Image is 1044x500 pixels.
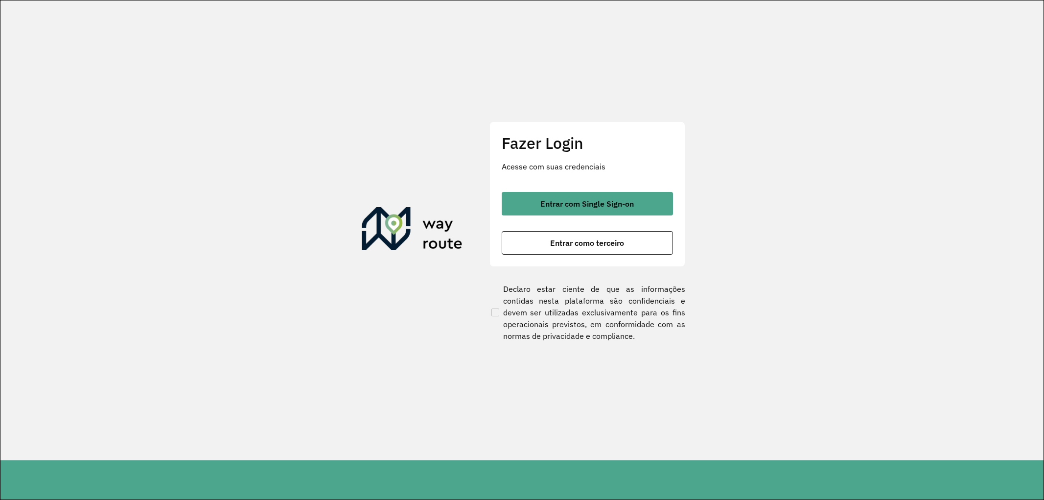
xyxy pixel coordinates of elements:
h2: Fazer Login [502,134,673,152]
p: Acesse com suas credenciais [502,161,673,172]
img: Roteirizador AmbevTech [362,207,463,254]
button: button [502,231,673,255]
button: button [502,192,673,215]
span: Entrar com Single Sign-on [540,200,634,208]
label: Declaro estar ciente de que as informações contidas nesta plataforma são confidenciais e devem se... [489,283,685,342]
span: Entrar como terceiro [550,239,624,247]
